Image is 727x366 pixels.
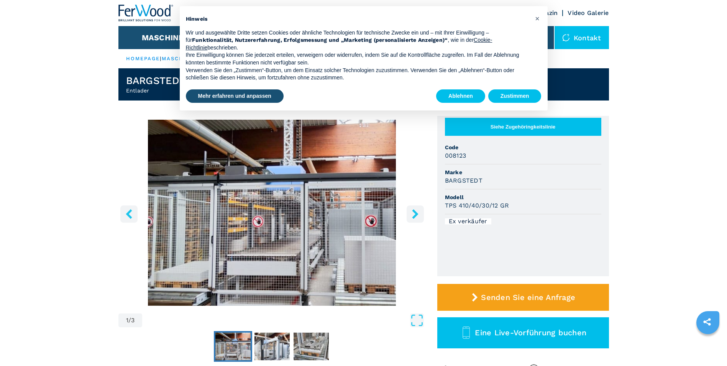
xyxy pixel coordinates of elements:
[186,51,529,66] p: Ihre Einwilligung können Sie jederzeit erteilen, verweigern oder widerrufen, indem Sie auf die Ko...
[118,120,426,306] div: Go to Slide 1
[445,218,491,224] div: Ex verkäufer
[436,89,485,103] button: Ablehnen
[118,5,174,21] img: Ferwood
[694,331,721,360] iframe: Chat
[131,317,135,323] span: 3
[445,176,482,185] h3: BARGSTEDT
[160,56,161,61] span: |
[186,15,529,23] h2: Hinweis
[445,151,466,160] h3: 008123
[142,33,190,42] button: Maschinen
[186,29,529,52] p: Wir und ausgewählte Dritte setzen Cookies oder ähnliche Technologien für technische Zwecke ein un...
[186,67,529,82] p: Verwenden Sie den „Zustimmen“-Button, um dem Einsatz solcher Technologien zuzustimmen. Verwenden ...
[118,120,426,306] img: Entlader BARGSTEDT TPS 410/40/30/12 GR
[118,331,426,362] nav: Thumbnail Navigation
[126,317,128,323] span: 1
[568,9,609,16] a: Video Galerie
[192,37,448,43] strong: Funktionalität, Nutzererfahrung, Erfolgsmessung und „Marketing (personalisierte Anzeigen)“
[162,56,199,61] a: maschinen
[126,74,300,87] h1: BARGSTEDT - TPS 410/40/30/12 GR
[254,333,290,360] img: bc08660e09afb2a67aa861016a65c589
[294,333,329,360] img: 910c989ea66d240593bafaa105ea5363
[144,313,423,327] button: Open Fullscreen
[475,328,586,337] span: Eine Live-Vorführung buchen
[407,205,424,223] button: right-button
[445,193,601,201] span: Modell
[437,284,609,311] button: Senden Sie eine Anfrage
[445,118,601,136] button: Siehe Zugehöringkeitslinie
[562,34,570,41] img: Kontakt
[126,87,300,94] h2: Entlader
[186,37,492,51] a: Cookie-Richtlinie
[186,89,284,103] button: Mehr erfahren und anpassen
[120,205,138,223] button: left-button
[532,12,544,25] button: Schließen Sie diesen Hinweis
[445,201,509,210] h3: TPS 410/40/30/12 GR
[126,56,160,61] a: HOMEPAGE
[445,143,601,151] span: Code
[697,312,717,331] a: sharethis
[292,331,330,362] button: Go to Slide 3
[437,317,609,348] button: Eine Live-Vorführung buchen
[445,168,601,176] span: Marke
[555,26,609,49] div: Kontakt
[488,89,542,103] button: Zustimmen
[253,331,291,362] button: Go to Slide 2
[481,293,575,302] span: Senden Sie eine Anfrage
[128,317,131,323] span: /
[215,333,251,360] img: cfd1f944e8186784d127d3c14a2f3085
[535,14,540,23] span: ×
[214,331,252,362] button: Go to Slide 1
